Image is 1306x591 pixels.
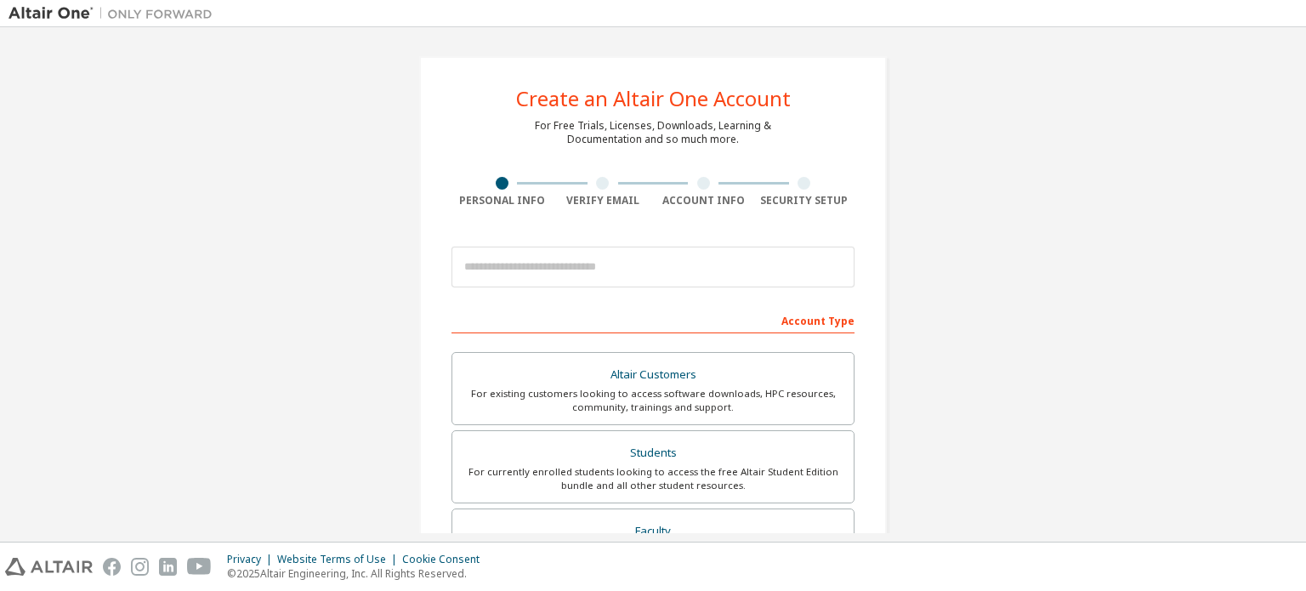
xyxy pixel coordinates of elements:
div: Cookie Consent [402,553,490,566]
div: Altair Customers [463,363,843,387]
div: Website Terms of Use [277,553,402,566]
div: Privacy [227,553,277,566]
img: instagram.svg [131,558,149,576]
div: Verify Email [553,194,654,207]
img: youtube.svg [187,558,212,576]
img: altair_logo.svg [5,558,93,576]
div: For Free Trials, Licenses, Downloads, Learning & Documentation and so much more. [535,119,771,146]
div: Personal Info [451,194,553,207]
img: linkedin.svg [159,558,177,576]
p: © 2025 Altair Engineering, Inc. All Rights Reserved. [227,566,490,581]
div: Security Setup [754,194,855,207]
div: Faculty [463,520,843,543]
img: Altair One [9,5,221,22]
div: Students [463,441,843,465]
img: facebook.svg [103,558,121,576]
div: Account Type [451,306,855,333]
div: For existing customers looking to access software downloads, HPC resources, community, trainings ... [463,387,843,414]
div: For currently enrolled students looking to access the free Altair Student Edition bundle and all ... [463,465,843,492]
div: Create an Altair One Account [516,88,791,109]
div: Account Info [653,194,754,207]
